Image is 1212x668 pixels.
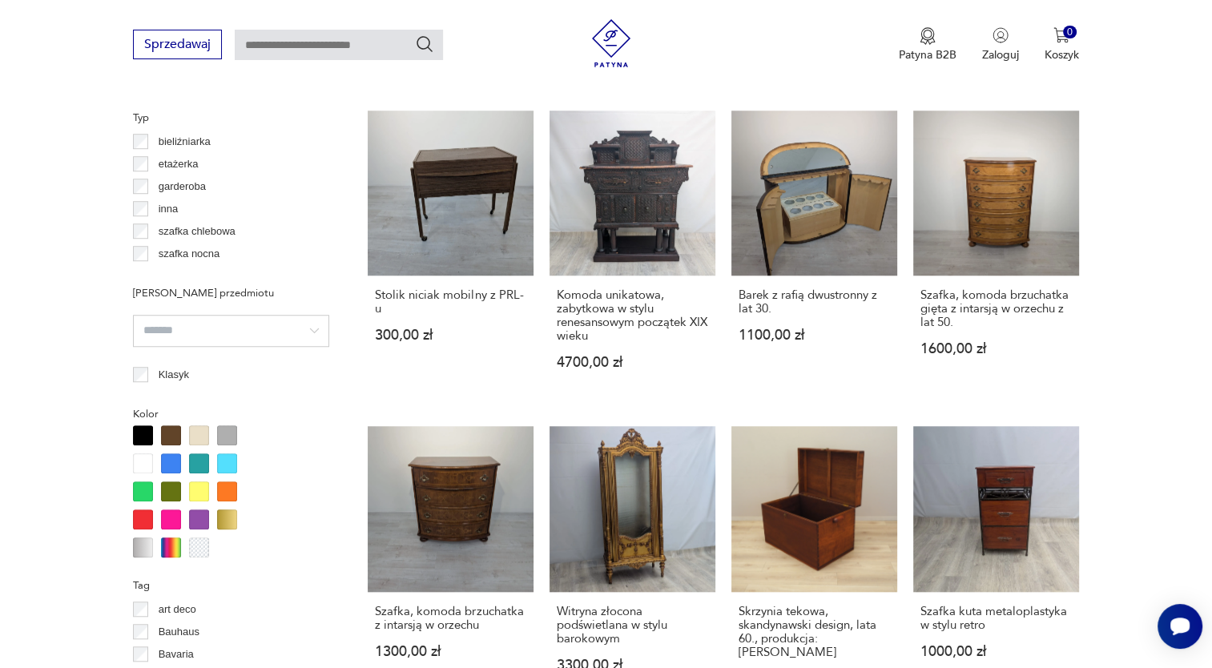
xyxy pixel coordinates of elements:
[899,47,956,62] p: Patyna B2B
[159,155,199,173] p: etażerka
[993,27,1009,43] img: Ikonka użytkownika
[920,645,1072,658] p: 1000,00 zł
[550,111,715,401] a: Komoda unikatowa, zabytkowa w stylu renesansowym początek XIX wiekuKomoda unikatowa, zabytkowa w ...
[159,133,211,151] p: bieliźniarka
[133,284,329,302] p: [PERSON_NAME] przedmiotu
[159,601,196,618] p: art deco
[1063,26,1077,39] div: 0
[415,34,434,54] button: Szukaj
[159,366,189,384] p: Klasyk
[1158,604,1202,649] iframe: Smartsupp widget button
[913,111,1079,401] a: Szafka, komoda brzuchatka gięta z intarsją w orzechu z lat 50.Szafka, komoda brzuchatka gięta z i...
[739,605,890,659] h3: Skrzynia tekowa, skandynawski design, lata 60., produkcja: [PERSON_NAME]
[133,109,329,127] p: Typ
[920,605,1072,632] h3: Szafka kuta metaloplastyka w stylu retro
[159,223,236,240] p: szafka chlebowa
[368,111,534,401] a: Stolik niciak mobilny z PRL-uStolik niciak mobilny z PRL-u300,00 zł
[159,646,194,663] p: Bavaria
[982,27,1019,62] button: Zaloguj
[557,356,708,369] p: 4700,00 zł
[159,245,220,263] p: szafka nocna
[739,328,890,342] p: 1100,00 zł
[133,577,329,594] p: Tag
[587,19,635,67] img: Patyna - sklep z meblami i dekoracjami vintage
[982,47,1019,62] p: Zaloguj
[899,27,956,62] button: Patyna B2B
[920,288,1072,329] h3: Szafka, komoda brzuchatka gięta z intarsją w orzechu z lat 50.
[159,200,179,218] p: inna
[375,288,526,316] h3: Stolik niciak mobilny z PRL-u
[1045,27,1079,62] button: 0Koszyk
[159,178,206,195] p: garderoba
[133,405,329,423] p: Kolor
[557,605,708,646] h3: Witryna złocona podświetlana w stylu barokowym
[159,623,199,641] p: Bauhaus
[557,288,708,343] h3: Komoda unikatowa, zabytkowa w stylu renesansowym początek XIX wieku
[375,605,526,632] h3: Szafka, komoda brzuchatka z intarsją w orzechu
[731,111,897,401] a: Barek z rafią dwustronny z lat 30.Barek z rafią dwustronny z lat 30.1100,00 zł
[1045,47,1079,62] p: Koszyk
[920,342,1072,356] p: 1600,00 zł
[375,328,526,342] p: 300,00 zł
[920,27,936,45] img: Ikona medalu
[133,30,222,59] button: Sprzedawaj
[739,288,890,316] h3: Barek z rafią dwustronny z lat 30.
[375,645,526,658] p: 1300,00 zł
[899,27,956,62] a: Ikona medaluPatyna B2B
[1053,27,1069,43] img: Ikona koszyka
[133,40,222,51] a: Sprzedawaj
